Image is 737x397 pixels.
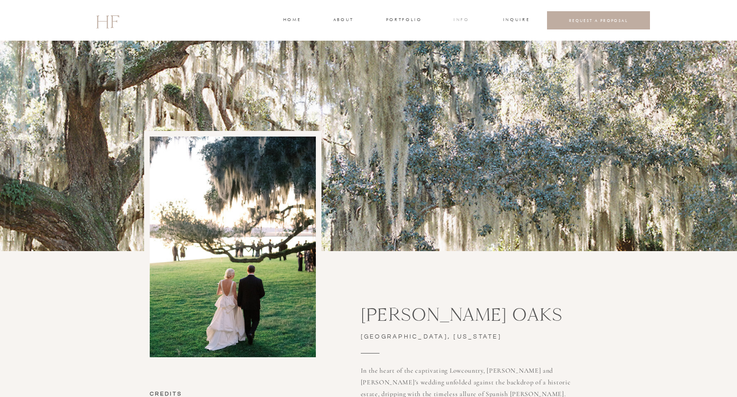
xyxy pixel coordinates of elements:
a: REQUEST A PROPOSAL [555,18,643,23]
a: portfolio [386,16,421,25]
b: CREDITS [150,391,182,397]
a: INQUIRE [503,16,528,25]
a: home [283,16,300,25]
h3: [GEOGRAPHIC_DATA], [US_STATE] [361,332,524,345]
h3: [PERSON_NAME] Oaks [361,305,645,332]
a: about [333,16,353,25]
a: HF [95,7,119,34]
a: INFO [453,16,470,25]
